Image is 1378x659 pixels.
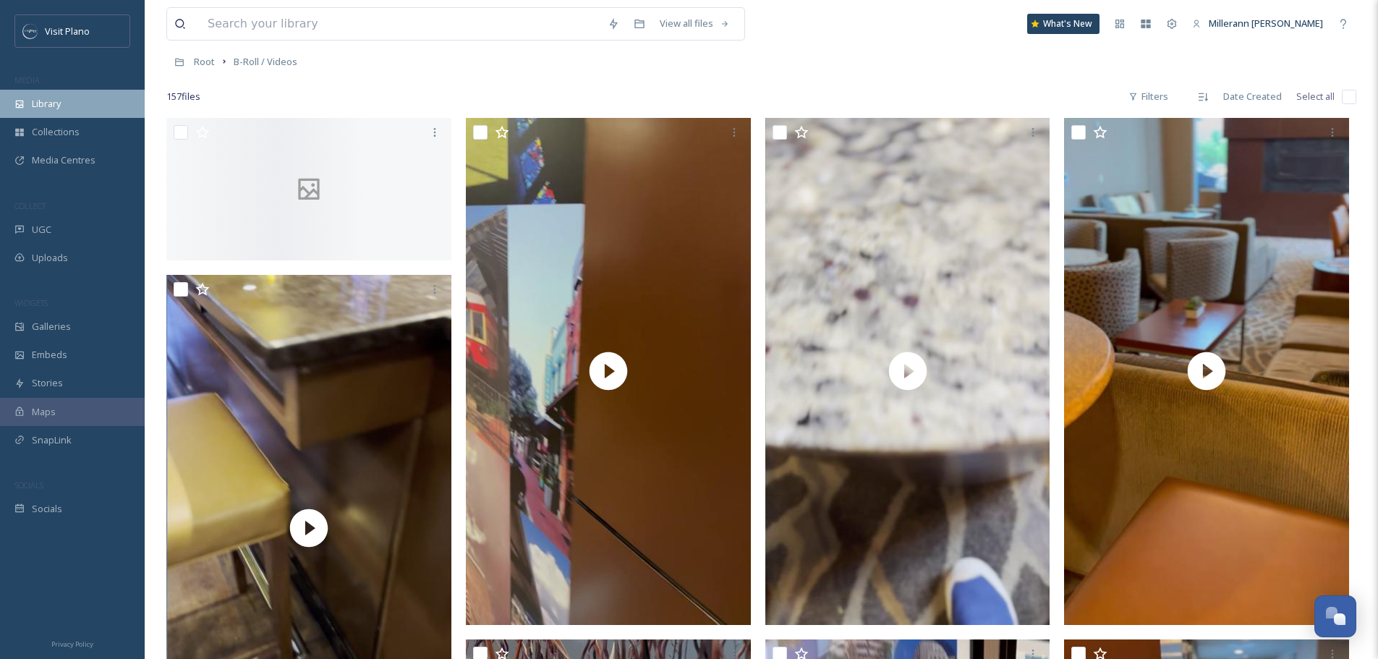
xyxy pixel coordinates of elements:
[32,320,71,333] span: Galleries
[1185,9,1330,38] a: Millerann [PERSON_NAME]
[234,53,297,70] a: B-Roll / Videos
[32,251,68,265] span: Uploads
[194,53,215,70] a: Root
[45,25,90,38] span: Visit Plano
[765,118,1050,624] img: thumbnail
[200,8,600,40] input: Search your library
[1064,118,1349,624] img: thumbnail
[1209,17,1323,30] span: Millerann [PERSON_NAME]
[1121,82,1175,111] div: Filters
[32,125,80,139] span: Collections
[166,90,200,103] span: 157 file s
[652,9,737,38] a: View all files
[14,200,46,211] span: COLLECT
[32,433,72,447] span: SnapLink
[466,118,751,624] img: thumbnail
[51,639,93,649] span: Privacy Policy
[1027,14,1100,34] a: What's New
[51,634,93,652] a: Privacy Policy
[32,348,67,362] span: Embeds
[32,405,56,419] span: Maps
[32,153,95,167] span: Media Centres
[32,97,61,111] span: Library
[32,223,51,237] span: UGC
[194,55,215,68] span: Root
[32,502,62,516] span: Socials
[234,55,297,68] span: B-Roll / Videos
[14,75,40,85] span: MEDIA
[14,480,43,490] span: SOCIALS
[23,24,38,38] img: images.jpeg
[1314,595,1356,637] button: Open Chat
[1216,82,1289,111] div: Date Created
[32,376,63,390] span: Stories
[14,297,48,308] span: WIDGETS
[1296,90,1335,103] span: Select all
